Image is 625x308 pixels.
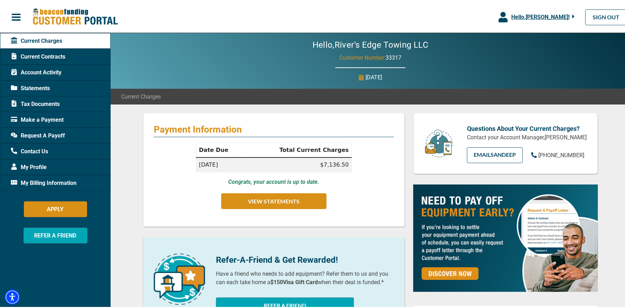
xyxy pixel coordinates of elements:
[291,39,449,49] h2: Hello, River's Edge Towing LLC
[270,277,318,284] b: $150 Visa Gift Card
[11,178,77,186] span: My Billing Information
[216,252,394,265] p: Refer-A-Friend & Get Rewarded!
[24,226,87,242] button: REFER A FRIEND
[196,142,246,156] th: Date Due
[11,162,47,170] span: My Profile
[246,142,352,156] th: Total Current Charges
[121,91,161,100] span: Current Charges
[154,252,205,303] img: refer-a-friend-icon.png
[11,146,48,154] span: Contact Us
[467,122,587,132] p: Questions About Your Current Charges?
[531,150,584,158] a: [PHONE_NUMBER]
[246,156,352,171] td: $7,136.50
[154,122,394,134] p: Payment Information
[11,114,64,123] span: Make a Payment
[467,146,523,162] a: EMAILSandeep
[538,150,584,157] span: [PHONE_NUMBER]
[229,176,320,185] p: Congrats, your account is up to date.
[221,192,327,208] button: VIEW STATEMENTS
[386,53,402,60] span: 33317
[11,83,50,91] span: Statements
[11,35,62,44] span: Current Charges
[196,156,246,171] td: [DATE]
[11,130,65,139] span: Request A Payoff
[32,7,118,25] img: Beacon Funding Customer Portal Logo
[467,132,587,140] p: Contact your Account Manager, [PERSON_NAME]
[11,99,60,107] span: Tax Documents
[216,268,394,285] p: Have a friend who needs to add equipment? Refer them to us and you can each take home a when thei...
[511,12,570,19] span: Hello, [PERSON_NAME] !
[11,51,65,60] span: Current Contracts
[366,72,382,80] p: [DATE]
[413,183,598,290] img: payoff-ad-px.jpg
[11,67,61,75] span: Account Activity
[5,288,20,303] div: Accessibility Menu
[24,200,87,216] button: APPLY
[340,53,386,60] span: Customer Number:
[423,128,455,157] img: customer-service.png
